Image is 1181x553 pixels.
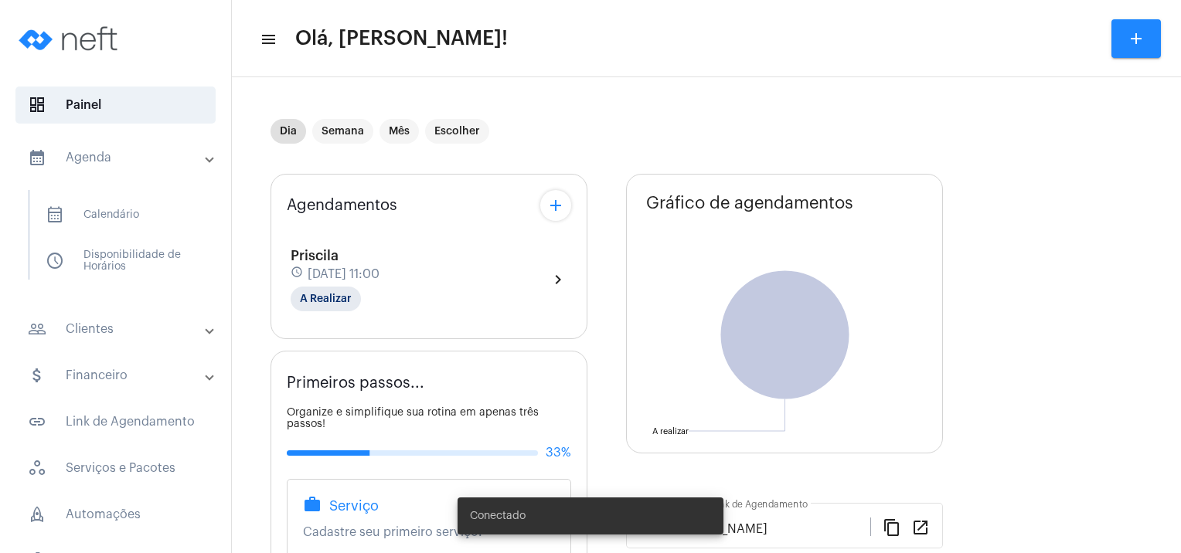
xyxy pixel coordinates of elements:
[9,182,231,301] div: sidenav iconAgenda
[303,525,555,539] p: Cadastre seu primeiro serviço.
[291,287,361,311] mat-chip: A Realizar
[546,196,565,215] mat-icon: add
[9,310,231,348] mat-expansion-panel-header: sidenav iconClientes
[28,459,46,477] span: sidenav icon
[329,498,379,514] span: Serviço
[28,148,46,167] mat-icon: sidenav icon
[549,270,567,289] mat-icon: chevron_right
[635,522,870,536] input: Link
[46,205,64,224] span: sidenav icon
[308,267,379,281] span: [DATE] 11:00
[911,517,930,536] mat-icon: open_in_new
[291,249,339,263] span: Priscila
[15,450,216,487] span: Serviços e Pacotes
[291,266,305,283] mat-icon: schedule
[295,26,508,51] span: Olá, [PERSON_NAME]!
[28,366,206,385] mat-panel-title: Financeiro
[287,197,397,214] span: Agendamentos
[15,87,216,124] span: Painel
[28,412,46,431] mat-icon: sidenav icon
[287,375,424,392] span: Primeiros passos...
[271,119,306,144] mat-chip: Dia
[312,119,373,144] mat-chip: Semana
[15,496,216,533] span: Automações
[652,427,689,436] text: A realizar
[287,407,539,429] span: Organize e simplifique sua rotina em apenas três passos!
[28,505,46,524] span: sidenav icon
[9,133,231,182] mat-expansion-panel-header: sidenav iconAgenda
[425,119,489,144] mat-chip: Escolher
[379,119,419,144] mat-chip: Mês
[28,320,206,338] mat-panel-title: Clientes
[883,517,901,536] mat-icon: content_copy
[12,8,128,70] img: logo-neft-novo-2.png
[1127,29,1145,48] mat-icon: add
[15,403,216,440] span: Link de Agendamento
[9,357,231,394] mat-expansion-panel-header: sidenav iconFinanceiro
[28,148,206,167] mat-panel-title: Agenda
[546,446,571,460] span: 33%
[33,243,196,280] span: Disponibilidade de Horários
[46,252,64,270] span: sidenav icon
[28,366,46,385] mat-icon: sidenav icon
[260,30,275,49] mat-icon: sidenav icon
[28,96,46,114] span: sidenav icon
[646,194,853,212] span: Gráfico de agendamentos
[470,508,526,524] span: Conectado
[303,495,322,514] mat-icon: work
[28,320,46,338] mat-icon: sidenav icon
[33,196,196,233] span: Calendário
